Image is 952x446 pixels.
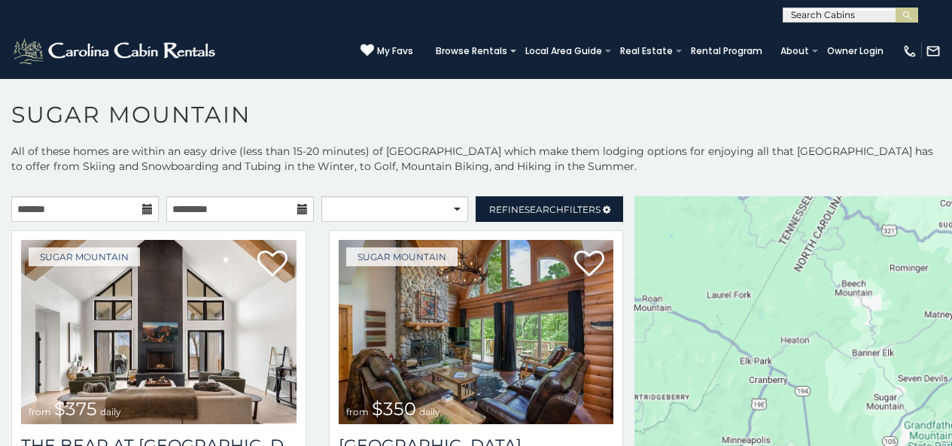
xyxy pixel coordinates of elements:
[11,36,220,66] img: White-1-2.png
[372,398,416,420] span: $350
[377,44,413,58] span: My Favs
[902,44,917,59] img: phone-regular-white.png
[525,204,564,215] span: Search
[29,406,51,417] span: from
[21,240,297,424] img: The Bear At Sugar Mountain
[339,240,614,424] img: Grouse Moor Lodge
[613,41,680,62] a: Real Estate
[346,406,369,417] span: from
[820,41,891,62] a: Owner Login
[476,196,623,222] a: RefineSearchFilters
[926,44,941,59] img: mail-regular-white.png
[257,249,287,281] a: Add to favorites
[428,41,515,62] a: Browse Rentals
[29,247,140,266] a: Sugar Mountain
[683,41,770,62] a: Rental Program
[21,240,297,424] a: The Bear At Sugar Mountain from $375 daily
[346,247,458,266] a: Sugar Mountain
[574,249,604,281] a: Add to favorites
[339,240,614,424] a: Grouse Moor Lodge from $350 daily
[773,41,817,62] a: About
[360,44,413,59] a: My Favs
[419,406,440,417] span: daily
[54,398,97,420] span: $375
[518,41,610,62] a: Local Area Guide
[489,204,601,215] span: Refine Filters
[100,406,121,417] span: daily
